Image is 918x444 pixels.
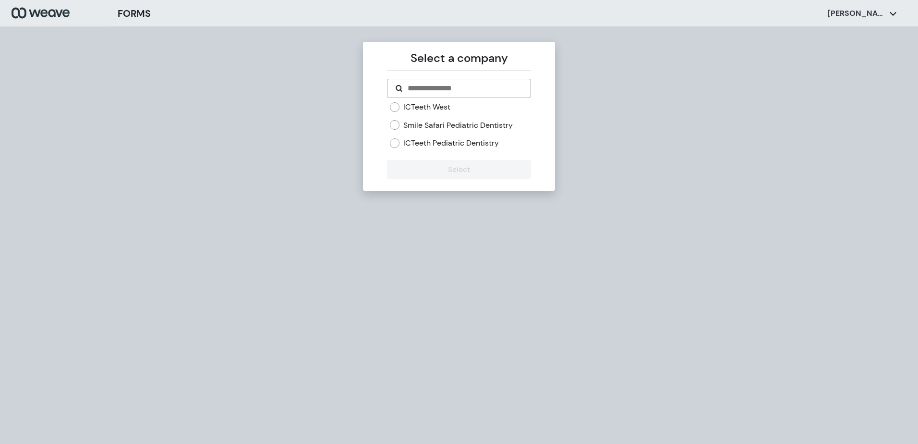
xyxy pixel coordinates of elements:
[407,83,522,94] input: Search
[387,49,531,67] p: Select a company
[403,102,450,112] label: ICTeeth West
[403,120,513,131] label: Smile Safari Pediatric Dentistry
[118,6,151,21] h3: FORMS
[403,138,499,148] label: ICTeeth Pediatric Dentistry
[828,8,885,19] p: [PERSON_NAME]
[387,160,531,179] button: Select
